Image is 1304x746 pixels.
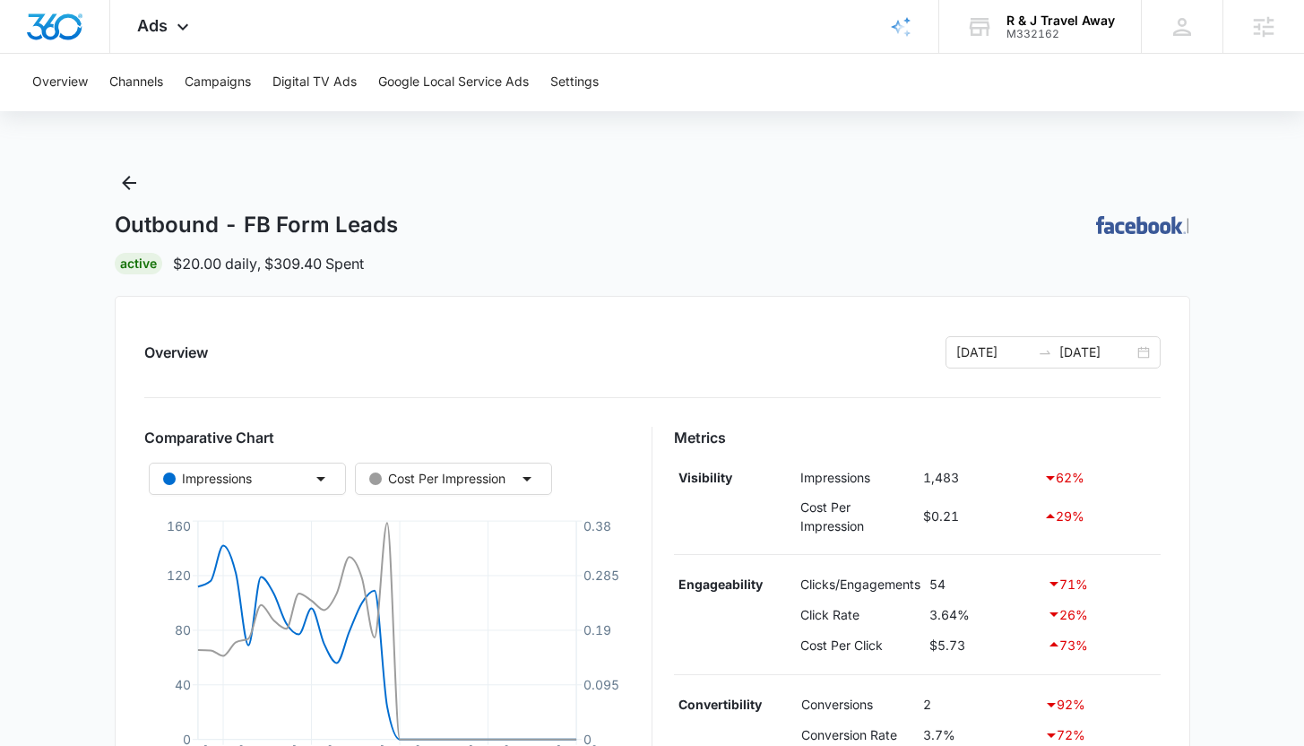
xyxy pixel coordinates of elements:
tspan: 0.38 [583,518,611,533]
td: 2 [919,690,1040,720]
tspan: 160 [166,518,190,533]
strong: Convertibility [678,697,762,712]
p: | [1186,216,1190,235]
h3: Comparative Chart [144,427,631,448]
span: to [1038,345,1052,360]
span: Ads [137,16,168,35]
tspan: 0.285 [583,568,619,583]
div: 73 % [1047,634,1156,655]
div: Active [115,253,162,274]
td: Cost Per Click [796,629,925,660]
div: 26 % [1047,603,1156,625]
button: Campaigns [185,54,251,111]
td: Conversions [797,690,919,720]
h2: Overview [144,342,208,363]
button: Cost Per Impression [355,463,552,495]
input: End date [1059,343,1134,362]
td: Clicks/Engagements [796,569,925,600]
button: Google Local Service Ads [378,54,529,111]
div: Cost Per Impression [369,469,505,489]
button: Settings [550,54,599,111]
td: 1,483 [919,463,1040,493]
td: Cost Per Impression [796,493,919,540]
p: $20.00 daily , $309.40 Spent [173,253,364,274]
div: Impressions [163,469,252,489]
div: 62 % [1043,467,1155,489]
td: 3.64% [925,599,1042,629]
h1: Outbound - FB Form Leads [115,212,398,239]
tspan: 120 [166,568,190,583]
td: Click Rate [796,599,925,629]
div: account name [1006,13,1115,28]
div: 72 % [1044,724,1156,746]
tspan: 0.19 [583,622,611,638]
td: Impressions [796,463,919,493]
div: 71 % [1047,573,1156,594]
h3: Metrics [674,427,1161,448]
button: Channels [109,54,163,111]
div: account id [1006,28,1115,40]
button: Digital TV Ads [272,54,357,111]
strong: Engageability [678,577,763,592]
div: 92 % [1044,694,1156,716]
button: Back [115,169,143,197]
td: 54 [925,569,1042,600]
td: $5.73 [925,629,1042,660]
tspan: 80 [174,622,190,638]
span: swap-right [1038,345,1052,360]
input: Start date [956,343,1031,362]
button: Overview [32,54,88,111]
div: 29 % [1043,506,1155,527]
td: $0.21 [919,493,1040,540]
tspan: 0.095 [583,677,619,692]
button: Impressions [149,463,346,495]
strong: Visibility [678,470,732,485]
img: FACEBOOK [1096,216,1186,234]
tspan: 40 [174,677,190,692]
